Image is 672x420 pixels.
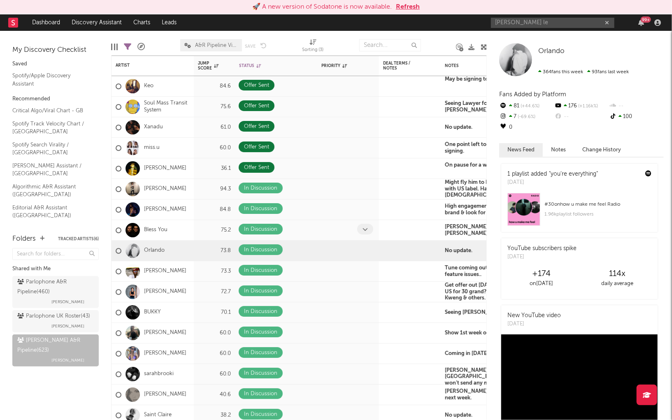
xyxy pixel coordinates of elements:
[543,143,574,157] button: Notes
[12,94,99,104] div: Recommended
[244,183,277,193] div: In Discussion
[239,63,293,68] div: Status
[244,307,277,317] div: In Discussion
[549,171,598,177] a: "you're everything"
[499,91,566,97] span: Fans Added by Platform
[198,390,231,400] div: 40.6
[503,279,579,289] div: on [DATE]
[195,43,238,48] span: A&R Pipeline View
[26,14,66,31] a: Dashboard
[12,161,91,178] a: [PERSON_NAME] Assistant / [GEOGRAPHIC_DATA]
[321,63,354,68] div: Priority
[445,204,538,216] b: High engagement. 2 EP's through co-brand & look for partner next year.
[198,143,231,153] div: 60.0
[198,164,231,174] div: 36.1
[577,104,598,109] span: +1.16k %
[445,310,533,315] b: Seeing [PERSON_NAME] next week.
[516,115,535,119] span: -69.6 %
[445,413,472,418] b: No update.
[507,320,561,328] div: [DATE]
[12,248,99,260] input: Search for folders...
[144,350,186,357] a: [PERSON_NAME]
[198,328,231,338] div: 60.0
[198,61,219,71] div: Jump Score
[198,184,231,194] div: 94.3
[445,162,496,168] b: On pause for a week
[507,311,561,320] div: New YouTube video
[519,104,539,109] span: +44.6 %
[144,391,186,398] a: [PERSON_NAME]
[144,124,163,131] a: Xanadu
[244,286,277,296] div: In Discussion
[244,245,277,255] div: In Discussion
[538,48,565,55] span: Orlando
[144,330,186,336] a: [PERSON_NAME]
[244,142,269,152] div: Offer Sent
[144,371,174,378] a: sarahbrooki
[499,143,543,157] button: News Feed
[544,200,651,209] div: # 30 on how u make me feel Radio
[507,244,577,253] div: YouTube subscribers spike
[445,180,539,204] b: Might fly him to LA so he can sit down with US label. Has appointed [DEMOGRAPHIC_DATA] lawyer [PE...
[244,369,277,378] div: In Discussion
[12,334,99,367] a: [PERSON_NAME] A&R Pipeline(623)[PERSON_NAME]
[244,81,269,90] div: Offer Sent
[554,111,609,122] div: --
[144,83,153,90] a: Keo
[12,71,91,88] a: Spotify/Apple Discovery Assistant
[12,106,91,115] a: Critical Algo/Viral Chart - GB
[244,225,277,234] div: In Discussion
[144,227,167,234] a: Bless You
[579,279,656,289] div: daily average
[499,111,554,122] div: 7
[17,311,90,321] div: Parlophone UK Roster ( 43 )
[198,267,231,276] div: 73.3
[501,193,658,232] a: #30onhow u make me feel Radio1.96kplaylist followers
[144,309,160,316] a: BUKKY
[499,101,554,111] div: 81
[244,348,277,358] div: In Discussion
[538,70,629,74] span: 93 fans last week
[144,247,165,254] a: Orlando
[144,186,186,193] a: [PERSON_NAME]
[198,246,231,256] div: 73.8
[198,369,231,379] div: 60.0
[58,237,99,241] button: Tracked Artists(6)
[445,265,521,277] b: Tune coming out [DATE]. Artist feature issues..
[445,351,490,356] b: Coming in [DATE].
[244,327,277,337] div: In Discussion
[12,59,99,69] div: Saved
[198,308,231,318] div: 70.1
[538,70,583,74] span: 364 fans this week
[359,39,421,51] input: Search...
[12,45,99,55] div: My Discovery Checklist
[507,170,598,179] div: 1 playlist added
[445,330,509,336] b: Show 1st week of August.
[12,140,91,157] a: Spotify Search Virality / [GEOGRAPHIC_DATA]
[244,101,269,111] div: Offer Sent
[12,276,99,308] a: Parlophone A&R Pipeline(460)[PERSON_NAME]
[445,248,472,253] b: No update.
[579,269,656,279] div: 114 x
[445,77,505,82] b: May be signing to Island
[198,205,231,215] div: 84.8
[544,209,651,219] div: 1.96k playlist followers
[111,35,118,59] div: Edit Columns
[144,100,190,114] a: Soul Mass Transit System
[51,297,84,307] span: [PERSON_NAME]
[144,288,186,295] a: [PERSON_NAME]
[156,14,182,31] a: Leads
[260,42,267,49] button: Undo the changes to the current view.
[198,225,231,235] div: 75.2
[302,45,324,55] div: Sorting ( 3 )
[383,61,424,71] div: Deal Terms / Notes
[445,283,537,301] b: Get offer out [DATE]. JV with Atlantic US for 30 grand? Put him in with Kweng & others.
[302,35,324,59] div: Sorting (3)
[609,111,664,122] div: 100
[144,268,186,275] a: [PERSON_NAME]
[554,101,609,111] div: 176
[445,389,534,401] b: [PERSON_NAME] listen to the tunes next week.
[396,2,420,12] button: Refresh
[51,321,84,331] span: [PERSON_NAME]
[144,412,172,419] a: Saint Claire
